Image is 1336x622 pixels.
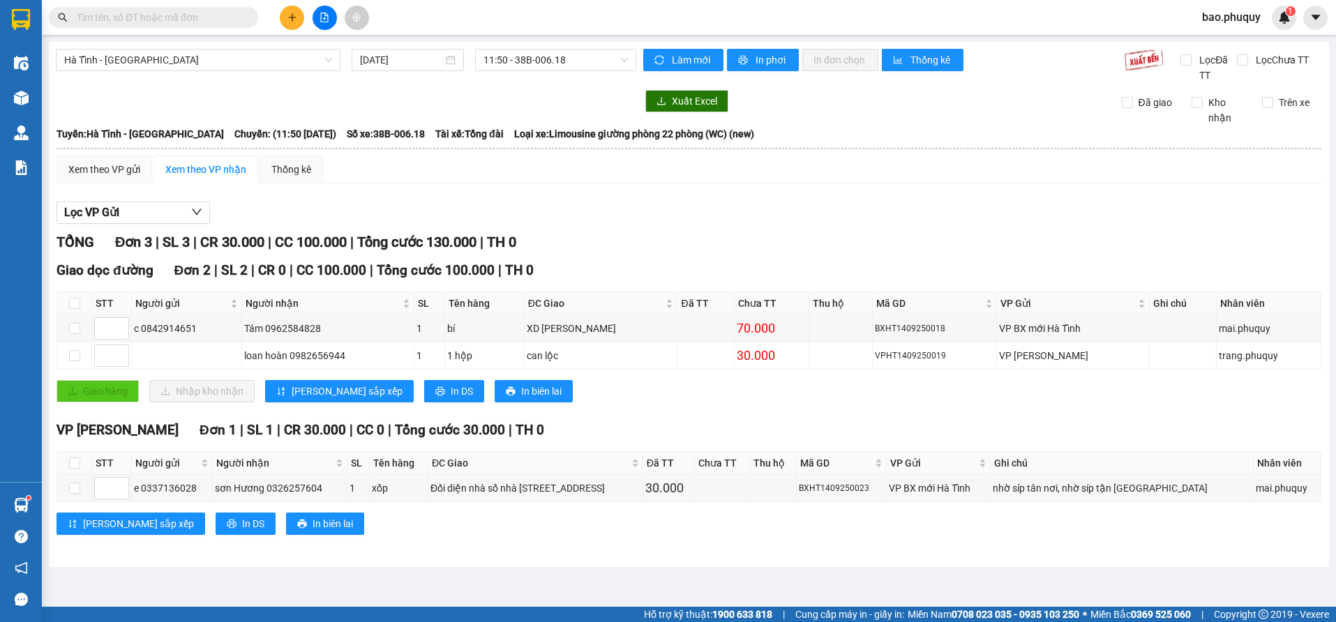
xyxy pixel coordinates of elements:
[750,452,797,475] th: Thu hộ
[1203,95,1252,126] span: Kho nhận
[216,513,276,535] button: printerIn DS
[156,234,159,250] span: |
[221,262,248,278] span: SL 2
[876,296,982,311] span: Mã GD
[416,321,442,336] div: 1
[1256,480,1319,496] div: mai.phuquy
[92,452,132,475] th: STT
[672,52,712,68] span: Làm mới
[251,262,255,278] span: |
[286,513,364,535] button: printerIn biên lai
[258,262,286,278] span: CR 0
[200,234,264,250] span: CR 30.000
[165,162,246,177] div: Xem theo VP nhận
[756,52,788,68] span: In phơi
[290,262,293,278] span: |
[1083,612,1087,617] span: ⚪️
[313,516,353,531] span: In biên lai
[735,292,809,315] th: Chưa TT
[712,609,772,620] strong: 1900 633 818
[360,52,443,68] input: 14/09/2025
[357,234,476,250] span: Tổng cước 130.000
[727,49,799,71] button: printerIn phơi
[64,204,119,221] span: Lọc VP Gửi
[495,380,573,402] button: printerIn biên lai
[200,422,237,438] span: Đơn 1
[15,530,28,543] span: question-circle
[451,384,473,399] span: In DS
[908,607,1079,622] span: Miền Nam
[800,455,872,471] span: Mã GD
[1194,52,1237,83] span: Lọc Đã TT
[350,422,353,438] span: |
[1288,6,1293,16] span: 1
[643,452,695,475] th: Đã TT
[57,128,224,139] b: Tuyến: Hà Tĩnh - [GEOGRAPHIC_DATA]
[993,480,1251,496] div: nhờ síp tân nơi, nhờ síp tận [GEOGRAPHIC_DATA]
[14,56,29,70] img: warehouse-icon
[57,262,153,278] span: Giao dọc đường
[893,55,905,66] span: bar-chart
[234,126,336,142] span: Chuyến: (11:50 [DATE])
[292,384,403,399] span: [PERSON_NAME] sắp xếp
[64,50,332,70] span: Hà Tĩnh - Hà Nội
[57,202,210,224] button: Lọc VP Gửi
[227,519,237,530] span: printer
[68,519,77,530] span: sort-ascending
[350,234,354,250] span: |
[873,315,996,342] td: BXHT1409250018
[991,452,1254,475] th: Ghi chú
[313,6,337,30] button: file-add
[1150,292,1217,315] th: Ghi chú
[435,386,445,397] span: printer
[677,292,735,315] th: Đã TT
[643,49,723,71] button: syncLàm mới
[1250,52,1311,68] span: Lọc Chưa TT
[487,234,516,250] span: TH 0
[271,162,311,177] div: Thống kê
[214,262,218,278] span: |
[656,96,666,107] span: download
[240,422,243,438] span: |
[370,262,373,278] span: |
[1201,607,1203,622] span: |
[645,90,728,112] button: downloadXuất Excel
[645,478,692,498] div: 30.000
[1131,609,1191,620] strong: 0369 525 060
[521,384,562,399] span: In biên lai
[999,321,1148,336] div: VP BX mới Hà Tĩnh
[802,49,878,71] button: In đơn chọn
[695,452,750,475] th: Chưa TT
[483,50,628,70] span: 11:50 - 38B-006.18
[875,349,993,363] div: VPHT1409250019
[15,593,28,606] span: message
[297,262,366,278] span: CC 100.000
[528,296,663,311] span: ĐC Giao
[12,9,30,30] img: logo-vxr
[135,296,227,311] span: Người gửi
[57,513,205,535] button: sort-ascending[PERSON_NAME] sắp xếp
[783,607,785,622] span: |
[1217,292,1321,315] th: Nhân viên
[1219,348,1319,363] div: trang.phuquy
[92,292,132,315] th: STT
[277,422,280,438] span: |
[352,13,361,22] span: aim
[345,6,369,30] button: aim
[737,319,806,338] div: 70.000
[265,380,414,402] button: sort-ascending[PERSON_NAME] sắp xếp
[738,55,750,66] span: printer
[1278,11,1291,24] img: icon-new-feature
[287,13,297,22] span: plus
[1090,607,1191,622] span: Miền Bắc
[654,55,666,66] span: sync
[268,234,271,250] span: |
[999,348,1148,363] div: VP [PERSON_NAME]
[320,13,329,22] span: file-add
[356,422,384,438] span: CC 0
[505,262,534,278] span: TH 0
[875,322,993,335] div: BXHT1409250018
[163,234,190,250] span: SL 3
[797,475,887,502] td: BXHT1409250023
[83,516,194,531] span: [PERSON_NAME] sắp xếp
